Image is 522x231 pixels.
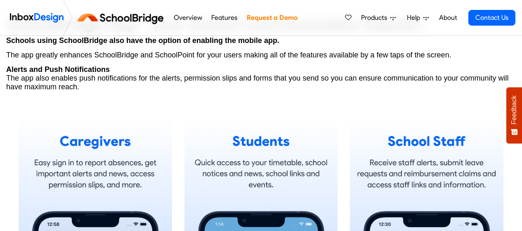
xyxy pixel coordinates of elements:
span: Feedback [510,95,518,124]
a: Help [404,10,432,26]
a: Features [209,10,240,26]
a: Overview [171,10,204,26]
span: The app greatly enhances SchoolBridge and SchoolPoint for your users making all of the features a... [6,51,451,59]
strong: Alerts and Push Notifications [6,65,110,74]
span: Products [361,13,390,23]
span: Schools using SchoolBridge also have the option of enabling the mobile app. [6,36,279,45]
a: About [437,10,459,26]
span: The app also enables push notifications for the alerts, permission slips and forms that you send ... [6,74,509,91]
img: schoolbridge logo [76,8,169,28]
span: Help [407,13,423,23]
button: Feedback - Show survey [506,87,522,143]
a: Contact Us [468,10,515,26]
a: Products [358,10,399,26]
a: Request a Demo [244,10,300,26]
